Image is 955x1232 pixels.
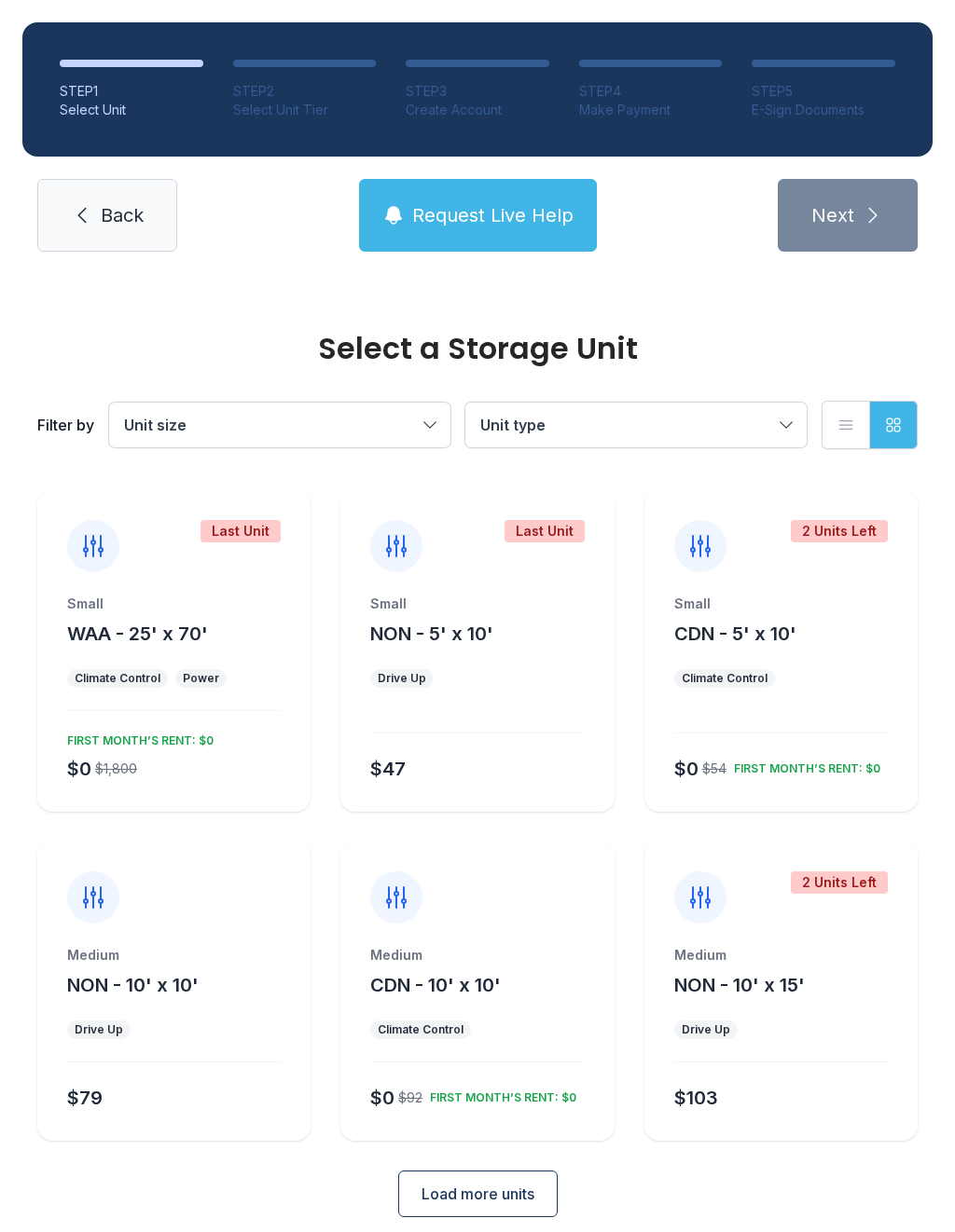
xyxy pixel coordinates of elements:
div: Power [183,671,219,686]
div: Medium [674,946,888,965]
button: WAA - 25' x 70' [67,621,208,647]
div: Small [67,595,281,613]
span: NON - 10' x 10' [67,974,199,996]
div: 2 Units Left [791,520,888,542]
div: Select Unit [60,101,203,119]
div: $0 [67,756,91,782]
span: CDN - 10' x 10' [370,974,501,996]
div: Medium [67,946,281,965]
div: Last Unit [201,520,281,542]
button: Unit size [109,403,450,447]
div: Drive Up [378,671,426,686]
div: Drive Up [75,1022,123,1037]
span: NON - 10' x 15' [674,974,805,996]
div: $92 [398,1088,422,1107]
span: Unit type [480,416,546,434]
button: CDN - 10' x 10' [370,972,501,998]
button: CDN - 5' x 10' [674,621,796,647]
span: WAA - 25' x 70' [67,623,208,645]
div: Select a Storage Unit [37,334,918,363]
button: NON - 5' x 10' [370,621,493,647]
div: $54 [702,760,727,778]
span: Request Live Help [412,202,574,228]
div: Filter by [37,414,94,436]
div: $0 [674,756,699,782]
div: STEP 5 [752,82,895,101]
div: Medium [370,946,584,965]
div: STEP 4 [579,82,723,101]
span: Unit size [124,416,187,434]
div: Climate Control [682,671,768,686]
span: Load more units [422,1183,534,1205]
div: STEP 2 [233,82,377,101]
div: Climate Control [75,671,160,686]
div: E-Sign Documents [752,101,895,119]
div: Make Payment [579,101,723,119]
div: STEP 1 [60,82,203,101]
div: Create Account [406,101,549,119]
div: Small [674,595,888,613]
div: FIRST MONTH’S RENT: $0 [422,1083,576,1105]
span: Back [101,202,144,228]
div: $103 [674,1085,718,1111]
div: $1,800 [95,760,137,778]
div: 2 Units Left [791,871,888,894]
div: $79 [67,1085,103,1111]
button: NON - 10' x 15' [674,972,805,998]
div: $0 [370,1085,394,1111]
div: FIRST MONTH’S RENT: $0 [727,754,880,776]
span: CDN - 5' x 10' [674,623,796,645]
div: Select Unit Tier [233,101,377,119]
div: $47 [370,756,406,782]
div: Climate Control [378,1022,464,1037]
span: Next [811,202,854,228]
button: NON - 10' x 10' [67,972,199,998]
span: NON - 5' x 10' [370,623,493,645]
div: STEP 3 [406,82,549,101]
div: FIRST MONTH’S RENT: $0 [60,726,214,748]
div: Drive Up [682,1022,730,1037]
div: Last Unit [505,520,585,542]
div: Small [370,595,584,613]
button: Unit type [465,403,807,447]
